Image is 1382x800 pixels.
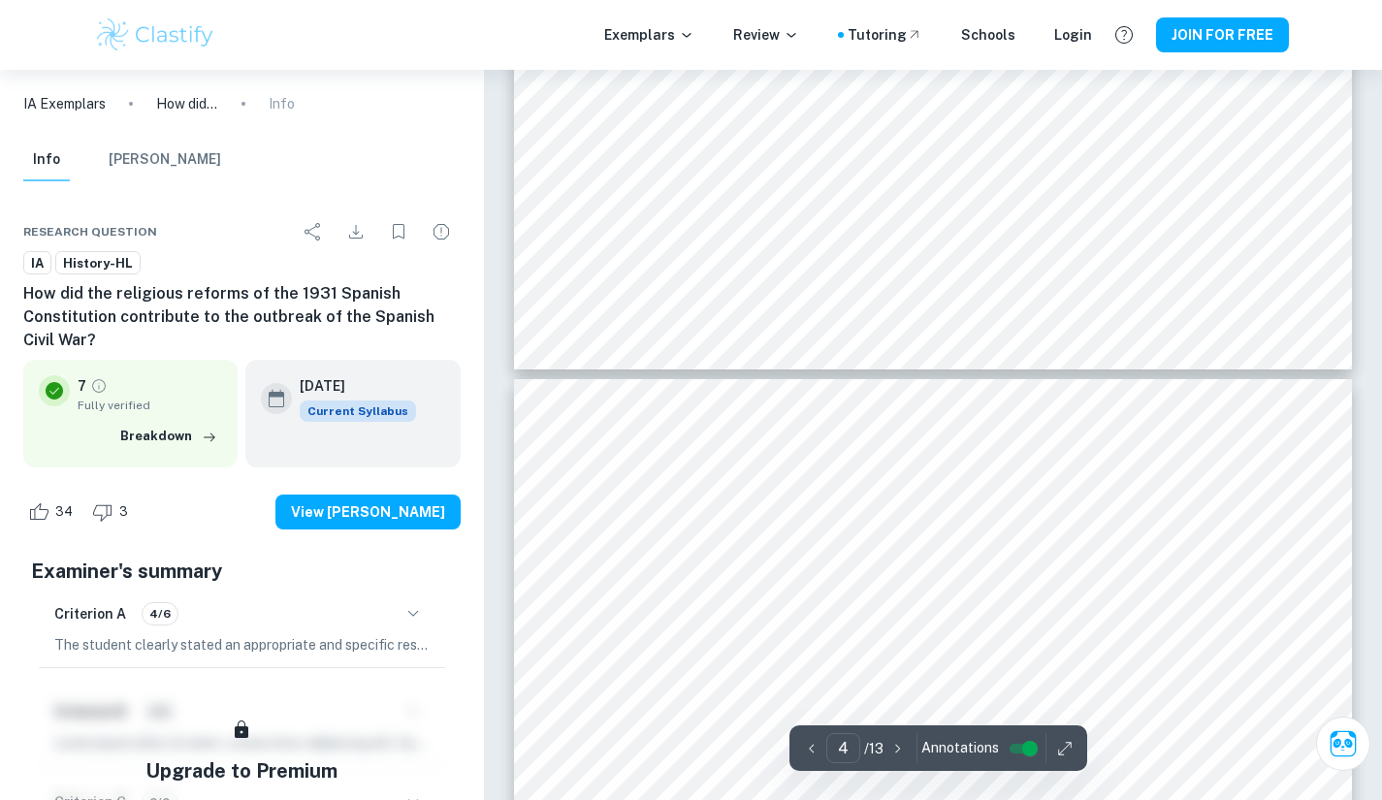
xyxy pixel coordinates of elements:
[23,282,461,352] h6: How did the religious reforms of the 1931 Spanish Constitution contribute to the outbreak of the ...
[864,738,884,759] p: / 13
[115,422,222,451] button: Breakdown
[1156,17,1289,52] button: JOIN FOR FREE
[961,24,1015,46] a: Schools
[54,634,430,656] p: The student clearly stated an appropriate and specific research question focused on the relations...
[156,93,218,114] p: How did the religious reforms of the 1931 Spanish Constitution contribute to the outbreak of the ...
[300,375,401,397] h6: [DATE]
[604,24,694,46] p: Exemplars
[275,495,461,529] button: View [PERSON_NAME]
[54,603,126,624] h6: Criterion A
[23,223,157,240] span: Research question
[23,139,70,181] button: Info
[1108,18,1141,51] button: Help and Feedback
[55,251,141,275] a: History-HL
[23,93,106,114] a: IA Exemplars
[109,502,139,522] span: 3
[300,400,416,422] span: Current Syllabus
[94,16,217,54] img: Clastify logo
[300,400,416,422] div: This exemplar is based on the current syllabus. Feel free to refer to it for inspiration/ideas wh...
[56,254,140,273] span: History-HL
[422,212,461,251] div: Report issue
[733,24,799,46] p: Review
[1054,24,1092,46] a: Login
[78,375,86,397] p: 7
[90,377,108,395] a: Grade fully verified
[78,397,222,414] span: Fully verified
[31,557,453,586] h5: Examiner's summary
[1316,717,1370,771] button: Ask Clai
[848,24,922,46] a: Tutoring
[337,212,375,251] div: Download
[294,212,333,251] div: Share
[269,93,295,114] p: Info
[109,139,221,181] button: [PERSON_NAME]
[87,496,139,528] div: Dislike
[23,496,83,528] div: Like
[24,254,50,273] span: IA
[379,212,418,251] div: Bookmark
[45,502,83,522] span: 34
[23,251,51,275] a: IA
[921,738,999,758] span: Annotations
[145,756,337,785] h5: Upgrade to Premium
[143,605,177,623] span: 4/6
